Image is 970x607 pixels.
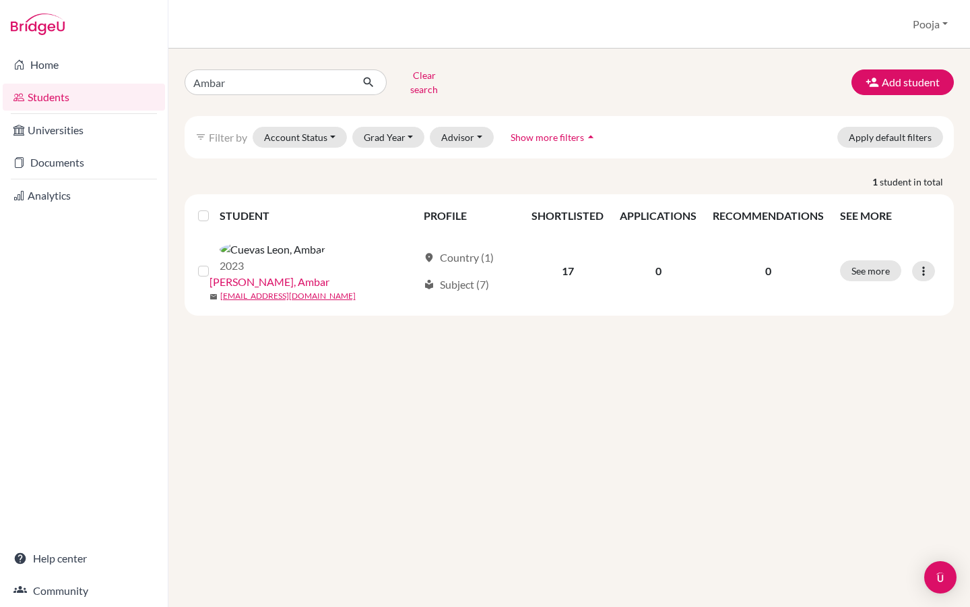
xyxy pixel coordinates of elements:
th: STUDENT [220,200,416,232]
a: Community [3,577,165,604]
span: mail [209,293,218,301]
th: RECOMMENDATIONS [705,200,832,232]
a: Help center [3,545,165,572]
button: Pooja [907,11,954,37]
img: Bridge-U [11,13,65,35]
button: Show more filtersarrow_drop_up [499,127,609,148]
i: filter_list [195,132,206,142]
i: arrow_drop_up [584,130,597,144]
img: Cuevas Leon, Ambar [220,241,325,258]
span: student in total [880,175,954,189]
a: [PERSON_NAME], Ambar [209,274,329,290]
div: Open Intercom Messenger [924,561,957,594]
strong: 1 [872,175,880,189]
p: 2023 [220,258,325,274]
a: Universities [3,117,165,144]
td: 0 [612,232,705,310]
th: SHORTLISTED [523,200,612,232]
span: Show more filters [511,132,584,143]
div: Country (1) [424,250,494,266]
div: Subject (7) [424,277,489,293]
p: 0 [713,263,824,279]
th: PROFILE [416,200,523,232]
th: SEE MORE [832,200,948,232]
button: Grad Year [352,127,425,148]
button: Add student [851,69,954,95]
span: local_library [424,279,434,290]
a: [EMAIL_ADDRESS][DOMAIN_NAME] [220,290,356,302]
button: Clear search [387,65,461,100]
span: location_on [424,252,434,263]
td: 17 [523,232,612,310]
button: Account Status [253,127,347,148]
th: APPLICATIONS [612,200,705,232]
input: Find student by name... [185,69,352,95]
button: See more [840,260,901,281]
a: Documents [3,149,165,176]
a: Students [3,84,165,111]
a: Analytics [3,182,165,209]
button: Advisor [430,127,494,148]
button: Apply default filters [837,127,943,148]
span: Filter by [209,131,247,144]
a: Home [3,51,165,78]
